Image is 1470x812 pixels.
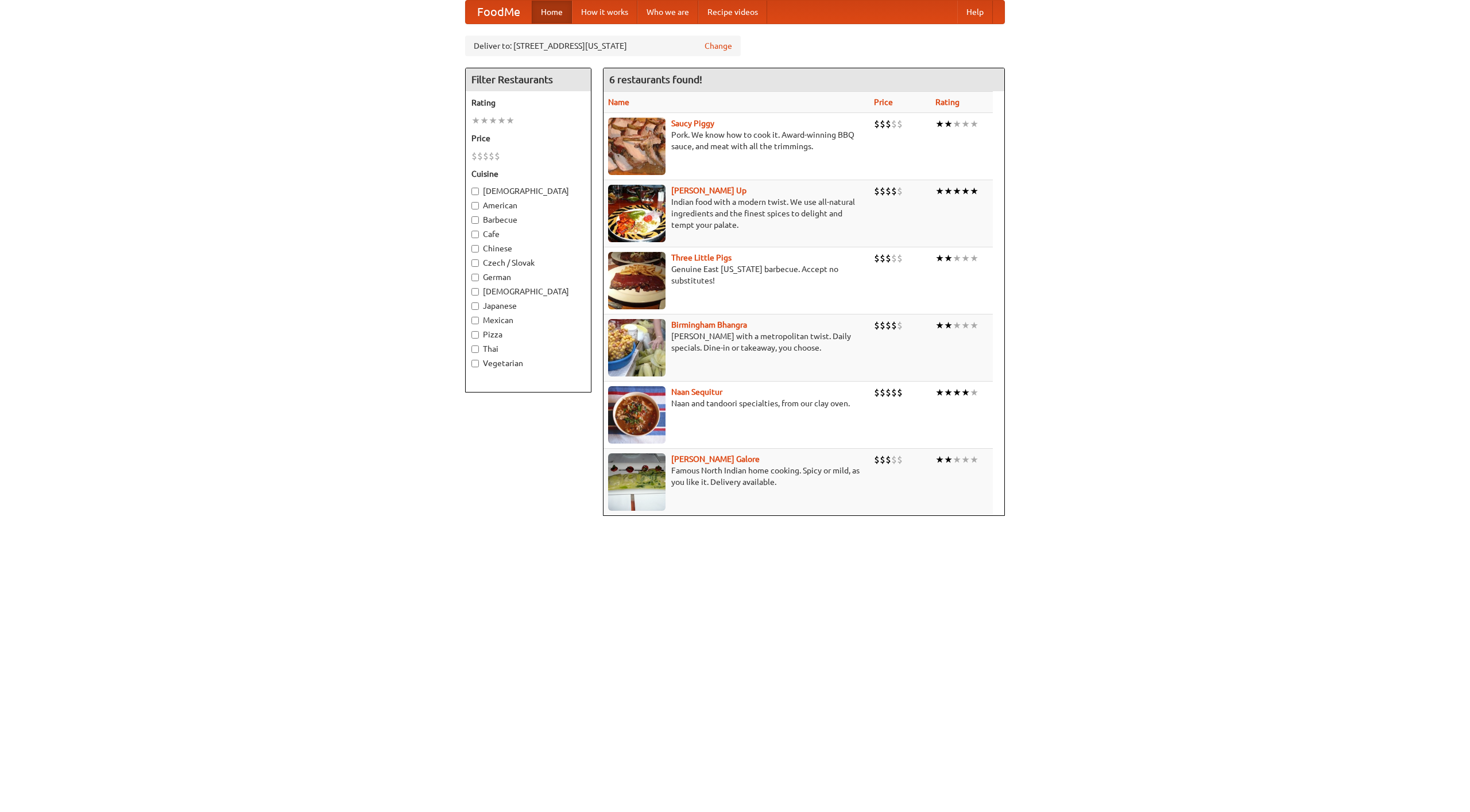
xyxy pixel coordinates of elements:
[970,185,978,197] li: ★
[608,252,666,309] img: littlepigs.jpg
[471,231,479,238] input: Cafe
[961,252,970,265] li: ★
[944,386,953,399] li: ★
[874,319,880,332] li: $
[897,386,903,399] li: $
[471,286,585,297] label: [DEMOGRAPHIC_DATA]
[891,319,897,332] li: $
[953,252,961,265] li: ★
[608,129,865,152] p: Pork. We know how to cook it. Award-winning BBQ sauce, and meat with all the trimmings.
[880,453,885,466] li: $
[471,317,479,324] input: Mexican
[953,185,961,197] li: ★
[885,319,891,332] li: $
[953,118,961,130] li: ★
[935,252,944,265] li: ★
[489,114,497,127] li: ★
[494,150,500,162] li: $
[935,185,944,197] li: ★
[471,302,479,310] input: Japanese
[471,97,585,108] h5: Rating
[608,453,666,511] img: currygalore.jpg
[671,119,714,128] a: Saucy Piggy
[874,98,893,107] a: Price
[880,118,885,130] li: $
[471,188,479,195] input: [DEMOGRAPHIC_DATA]
[608,331,865,353] p: [PERSON_NAME] with a metropolitan twist. Daily specials. Dine-in or takeaway, you choose.
[608,98,629,107] a: Name
[608,263,865,286] p: Genuine East [US_STATE] barbecue. Accept no substitutes!
[471,274,479,281] input: German
[944,319,953,332] li: ★
[471,345,479,353] input: Thai
[944,252,953,265] li: ★
[471,228,585,240] label: Cafe
[471,245,479,252] input: Chinese
[961,386,970,399] li: ★
[471,243,585,254] label: Chinese
[609,74,702,85] ng-pluralize: 6 restaurants found!
[471,314,585,326] label: Mexican
[885,386,891,399] li: $
[471,329,585,340] label: Pizza
[671,387,722,397] a: Naan Sequitur
[961,319,970,332] li: ★
[532,1,572,24] a: Home
[874,386,880,399] li: $
[671,253,732,262] a: Three Little Pigs
[944,185,953,197] li: ★
[471,360,479,367] input: Vegetarian
[466,1,532,24] a: FoodMe
[897,319,903,332] li: $
[671,320,747,329] a: Birmingham Bhangra
[497,114,506,127] li: ★
[944,118,953,130] li: ★
[471,133,585,144] h5: Price
[961,118,970,130] li: ★
[880,386,885,399] li: $
[970,319,978,332] li: ★
[970,386,978,399] li: ★
[489,150,494,162] li: $
[874,252,880,265] li: $
[471,200,585,211] label: American
[944,453,953,466] li: ★
[608,386,666,444] img: naansequitur.jpg
[961,185,970,197] li: ★
[891,252,897,265] li: $
[705,40,732,52] a: Change
[885,118,891,130] li: $
[471,168,585,180] h5: Cuisine
[970,118,978,130] li: ★
[480,114,489,127] li: ★
[935,98,960,107] a: Rating
[874,453,880,466] li: $
[970,252,978,265] li: ★
[897,453,903,466] li: $
[897,252,903,265] li: $
[471,216,479,224] input: Barbecue
[891,453,897,466] li: $
[637,1,698,24] a: Who we are
[671,186,746,195] a: [PERSON_NAME] Up
[891,185,897,197] li: $
[471,300,585,312] label: Japanese
[471,185,585,197] label: [DEMOGRAPHIC_DATA]
[935,386,944,399] li: ★
[465,36,741,56] div: Deliver to: [STREET_ADDRESS][US_STATE]
[471,150,477,162] li: $
[897,185,903,197] li: $
[608,465,865,488] p: Famous North Indian home cooking. Spicy or mild, as you like it. Delivery available.
[608,398,865,409] p: Naan and tandoori specialties, from our clay oven.
[608,185,666,242] img: curryup.jpg
[471,331,479,339] input: Pizza
[471,343,585,355] label: Thai
[935,453,944,466] li: ★
[471,288,479,296] input: [DEMOGRAPHIC_DATA]
[970,453,978,466] li: ★
[891,118,897,130] li: $
[935,319,944,332] li: ★
[874,118,880,130] li: $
